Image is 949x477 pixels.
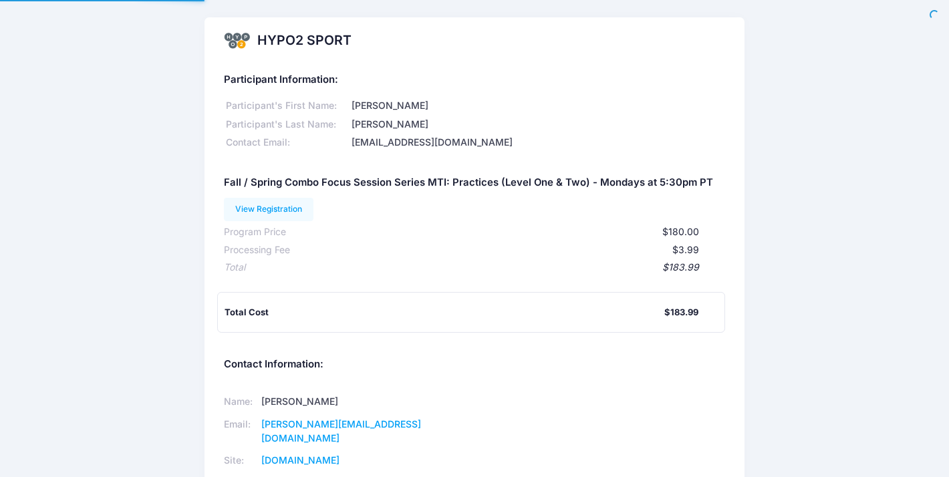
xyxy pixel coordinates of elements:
[261,418,421,444] a: [PERSON_NAME][EMAIL_ADDRESS][DOMAIN_NAME]
[224,198,314,220] a: View Registration
[257,33,352,48] h2: HYPO2 SPORT
[224,177,713,189] h5: Fall / Spring Combo Focus Session Series MTI: Practices (Level One & Two) - Mondays at 5:30pm PT
[261,454,340,466] a: [DOMAIN_NAME]
[245,261,699,275] div: $183.99
[224,136,350,150] div: Contact Email:
[664,306,698,319] div: $183.99
[224,99,350,113] div: Participant's First Name:
[257,390,457,413] td: [PERSON_NAME]
[224,413,257,450] td: Email:
[224,243,290,257] div: Processing Fee
[224,390,257,413] td: Name:
[224,261,245,275] div: Total
[349,99,725,113] div: [PERSON_NAME]
[224,118,350,132] div: Participant's Last Name:
[349,118,725,132] div: [PERSON_NAME]
[224,359,725,371] h5: Contact Information:
[662,226,699,237] span: $180.00
[224,74,725,86] h5: Participant Information:
[224,450,257,472] td: Site:
[290,243,699,257] div: $3.99
[349,136,725,150] div: [EMAIL_ADDRESS][DOMAIN_NAME]
[225,306,664,319] div: Total Cost
[224,225,286,239] div: Program Price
